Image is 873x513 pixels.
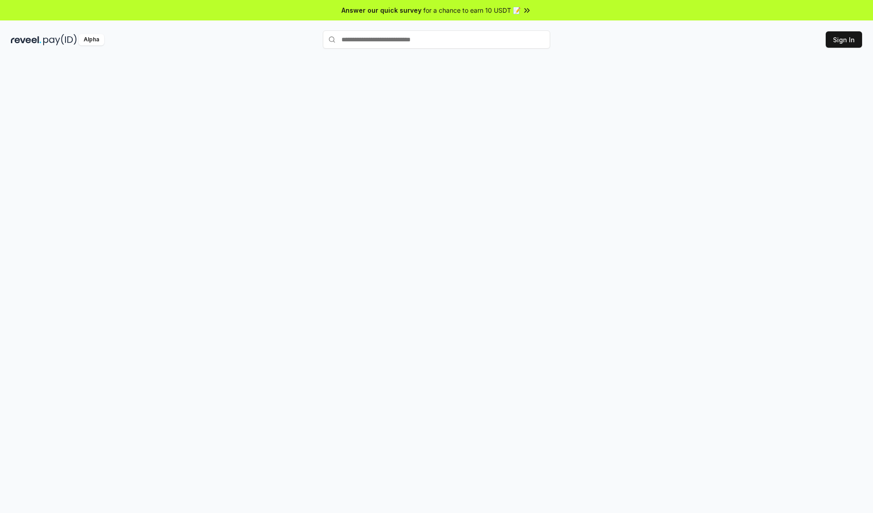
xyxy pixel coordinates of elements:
span: for a chance to earn 10 USDT 📝 [423,5,521,15]
img: reveel_dark [11,34,41,45]
div: Alpha [79,34,104,45]
img: pay_id [43,34,77,45]
button: Sign In [826,31,862,48]
span: Answer our quick survey [341,5,421,15]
